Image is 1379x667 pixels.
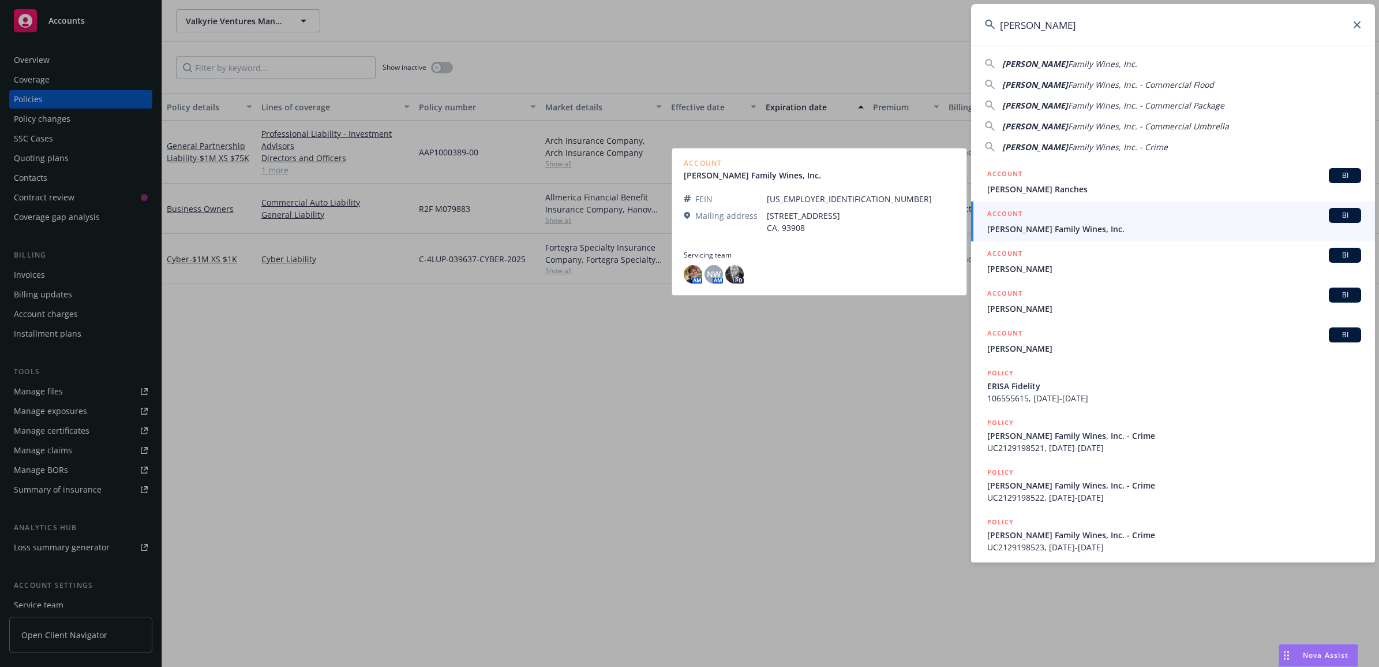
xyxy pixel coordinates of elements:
a: POLICYERISA Fidelity106555615, [DATE]-[DATE] [971,361,1375,411]
h5: ACCOUNT [987,327,1022,341]
button: Nova Assist [1279,644,1358,667]
span: 106555615, [DATE]-[DATE] [987,392,1361,404]
span: [PERSON_NAME] [1002,79,1068,90]
span: [PERSON_NAME] Family Wines, Inc. - Crime [987,479,1361,491]
span: [PERSON_NAME] [987,263,1361,275]
span: ERISA Fidelity [987,380,1361,392]
span: [PERSON_NAME] Family Wines, Inc. - Crime [987,430,1361,442]
span: [PERSON_NAME] [987,342,1361,355]
a: POLICY[PERSON_NAME] Family Wines, Inc. - CrimeUC2129198522, [DATE]-[DATE] [971,460,1375,510]
div: Drag to move [1279,644,1294,666]
a: POLICY[PERSON_NAME] Family Wines, Inc. - CrimeUC2129198521, [DATE]-[DATE] [971,411,1375,460]
a: ACCOUNTBI[PERSON_NAME] Ranches [971,162,1375,202]
span: [PERSON_NAME] [987,303,1361,315]
h5: POLICY [987,417,1014,428]
span: UC2129198523, [DATE]-[DATE] [987,541,1361,553]
h5: ACCOUNT [987,168,1022,182]
h5: POLICY [987,467,1014,478]
span: BI [1333,170,1356,181]
h5: POLICY [987,516,1014,528]
span: [PERSON_NAME] [1002,100,1068,111]
h5: ACCOUNT [987,288,1022,301]
span: Family Wines, Inc. - Crime [1068,141,1168,152]
span: BI [1333,250,1356,260]
span: [PERSON_NAME] [1002,141,1068,152]
span: [PERSON_NAME] Family Wines, Inc. [987,223,1361,235]
span: UC2129198521, [DATE]-[DATE] [987,442,1361,454]
span: BI [1333,330,1356,340]
span: UC2129198522, [DATE]-[DATE] [987,491,1361,504]
span: Family Wines, Inc. - Commercial Package [1068,100,1224,111]
span: Family Wines, Inc. - Commercial Umbrella [1068,121,1229,132]
h5: ACCOUNT [987,248,1022,262]
span: BI [1333,210,1356,221]
a: ACCOUNTBI[PERSON_NAME] [971,321,1375,361]
a: ACCOUNTBI[PERSON_NAME] Family Wines, Inc. [971,202,1375,241]
span: BI [1333,290,1356,300]
span: [PERSON_NAME] Family Wines, Inc. - Crime [987,529,1361,541]
h5: ACCOUNT [987,208,1022,222]
span: [PERSON_NAME] [1002,58,1068,69]
h5: POLICY [987,367,1014,379]
a: ACCOUNTBI[PERSON_NAME] [971,241,1375,281]
span: Family Wines, Inc. - Commercial Flood [1068,79,1214,90]
a: POLICY[PERSON_NAME] Family Wines, Inc. - CrimeUC2129198523, [DATE]-[DATE] [971,510,1375,560]
span: [PERSON_NAME] [1002,121,1068,132]
span: [PERSON_NAME] Ranches [987,183,1361,195]
a: ACCOUNTBI[PERSON_NAME] [971,281,1375,321]
span: Family Wines, Inc. [1068,58,1137,69]
input: Search... [971,4,1375,46]
span: Nova Assist [1303,650,1348,660]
